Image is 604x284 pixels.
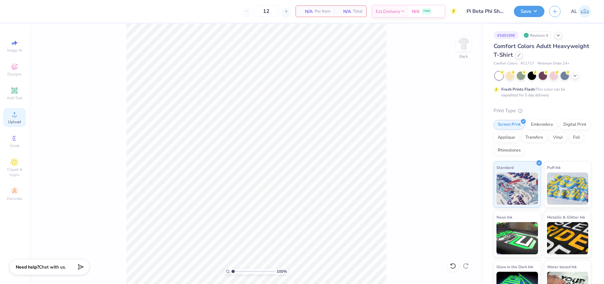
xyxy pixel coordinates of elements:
span: Puff Ink [547,164,561,171]
div: Revision 4 [522,31,552,39]
span: Image AI [7,48,22,53]
img: Alyzza Lydia Mae Sobrino [579,5,591,18]
input: – – [254,5,279,17]
button: Save [514,6,544,17]
span: N/A [338,8,351,15]
img: Metallic & Glitter Ink [547,222,589,254]
span: # C1717 [521,61,534,66]
span: N/A [300,8,313,15]
span: AL [571,8,577,15]
a: AL [571,5,591,18]
span: Water based Ink [547,263,577,270]
span: Upload [8,119,21,124]
img: Neon Ink [496,222,538,254]
span: FREE [423,9,430,14]
div: Print Type [494,107,591,114]
div: Digital Print [559,120,590,130]
span: Comfort Colors [494,61,517,66]
span: N/A [412,8,420,15]
span: Metallic & Glitter Ink [547,214,585,220]
div: Applique [494,133,519,142]
span: Est. Delivery [376,8,400,15]
span: Chat with us. [39,264,66,270]
div: Back [459,54,468,59]
span: Designs [7,72,22,77]
div: Screen Print [494,120,525,130]
span: Total [353,8,363,15]
span: 100 % [277,269,287,274]
div: Rhinestones [494,146,525,155]
span: Neon Ink [496,214,512,220]
span: Greek [10,143,20,148]
img: Puff Ink [547,172,589,205]
strong: Fresh Prints Flash: [501,87,535,92]
span: Comfort Colors Adult Heavyweight T-Shirt [494,42,589,59]
span: Per Item [315,8,330,15]
div: Vinyl [549,133,567,142]
strong: Need help? [16,264,39,270]
span: Add Text [7,95,22,101]
div: Foil [569,133,584,142]
img: Standard [496,172,538,205]
div: This color can be expedited for 5 day delivery. [501,86,580,98]
img: Back [457,37,470,50]
span: Standard [496,164,514,171]
input: Untitled Design [462,5,509,18]
span: Clipart & logos [3,167,26,177]
div: Transfers [521,133,547,142]
span: Glow in the Dark Ink [496,263,533,270]
span: Minimum Order: 24 + [537,61,570,66]
div: # 349199E [494,31,519,39]
div: Embroidery [527,120,557,130]
span: Decorate [7,196,22,201]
